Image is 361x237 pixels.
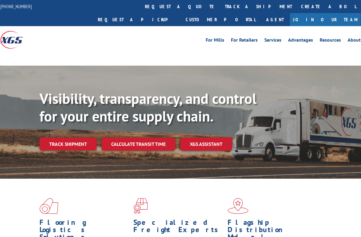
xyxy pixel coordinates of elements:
[264,38,281,44] a: Services
[288,38,313,44] a: Advantages
[0,3,32,9] a: [PHONE_NUMBER]
[133,219,223,236] h1: Specialized Freight Experts
[40,89,256,125] b: Visibility, transparency, and control for your entire supply chain.
[231,38,258,44] a: For Retailers
[260,13,290,26] a: Agent
[181,13,260,26] a: Customer Portal
[101,138,175,151] a: Calculate transit time
[348,38,361,44] a: About
[206,38,224,44] a: For Mills
[290,13,361,26] a: Join Our Team
[40,138,97,150] a: Track shipment
[180,138,232,151] a: XGS ASSISTANT
[133,198,148,214] img: xgs-icon-focused-on-flooring-red
[320,38,341,44] a: Resources
[228,198,249,214] img: xgs-icon-flagship-distribution-model-red
[40,198,58,214] img: xgs-icon-total-supply-chain-intelligence-red
[93,13,181,26] a: Request a pickup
